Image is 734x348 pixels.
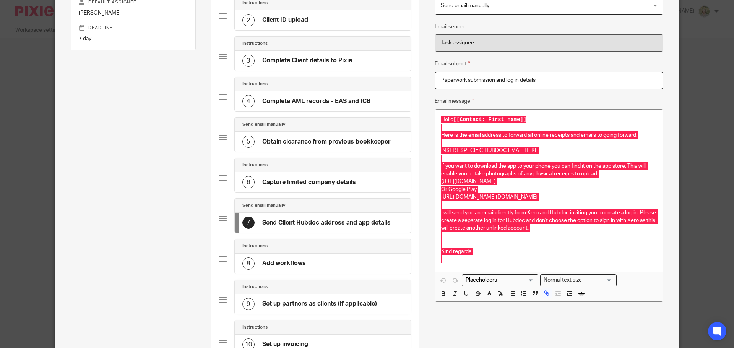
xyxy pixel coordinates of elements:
[79,9,188,17] p: [PERSON_NAME]
[242,14,255,26] div: 2
[242,95,255,107] div: 4
[242,202,285,209] h4: Send email manually
[441,194,538,200] a: [URL][DOMAIN_NAME][DOMAIN_NAME]
[242,81,268,87] h4: Instructions
[540,274,617,286] div: Search for option
[441,209,657,232] p: I will send you an email directly from Xero and Hubdoc inviting you to create a log in. Please cr...
[79,25,188,31] p: Deadline
[441,116,657,123] p: Hello
[79,35,188,42] p: 7 day
[242,324,268,330] h4: Instructions
[462,274,538,286] div: Placeholders
[242,284,268,290] h4: Instructions
[435,59,470,68] label: Email subject
[441,179,496,184] a: [URL][DOMAIN_NAME]
[441,186,657,193] p: Or Google Play
[262,259,306,267] h4: Add workflows
[585,276,612,284] input: Search for option
[242,176,255,188] div: 6
[262,178,356,186] h4: Capture limited company details
[242,298,255,310] div: 9
[262,16,308,24] h4: Client ID upload
[242,55,255,67] div: 3
[242,243,268,249] h4: Instructions
[262,300,377,308] h4: Set up partners as clients (if applicable)
[463,276,534,284] input: Search for option
[441,131,657,139] p: Here is the email address to forward all online receipts and emails to going forward.
[262,57,352,65] h4: Complete Client details to Pixie
[441,248,657,255] p: Kind regards
[453,117,526,123] span: [[Contact: First name]]
[435,23,465,31] label: Email sender
[242,121,285,128] h4: Send email manually
[262,219,391,227] h4: Send Client Hubdoc address and app details
[242,136,255,148] div: 5
[262,97,370,105] h4: Complete AML records - EAS and ICB
[242,217,255,229] div: 7
[435,97,474,105] label: Email message
[542,276,584,284] span: Normal text size
[462,274,538,286] div: Search for option
[540,274,617,286] div: Text styles
[441,3,489,8] span: Send email manually
[435,72,663,89] input: Subject
[262,138,391,146] h4: Obtain clearance from previous bookkeeper
[242,162,268,168] h4: Instructions
[242,40,268,47] h4: Instructions
[441,162,657,178] p: If you want to download the app to your phone you can find it on the app store. This will enable ...
[242,257,255,270] div: 8
[441,147,657,154] p: INSERT SPECIFIC HUBDOC EMAIL HERE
